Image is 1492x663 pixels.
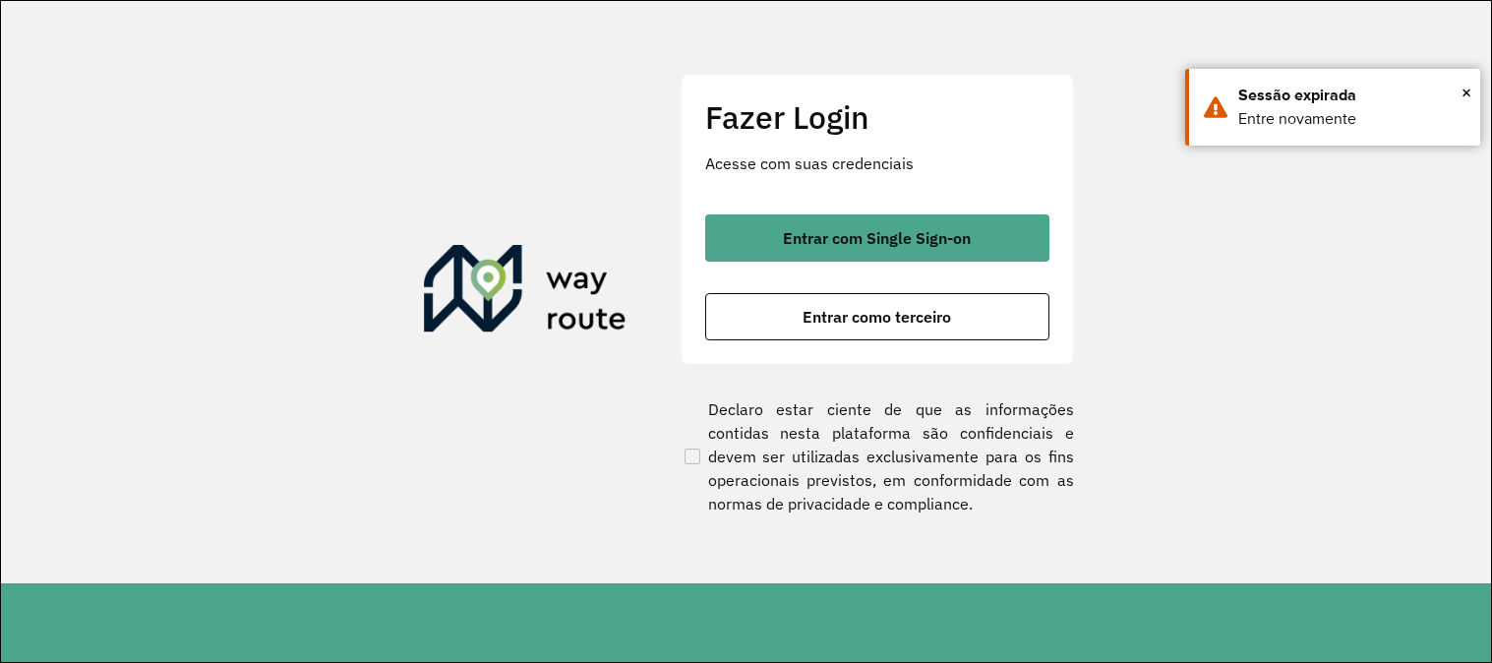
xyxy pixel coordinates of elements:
p: Acesse com suas credenciais [705,151,1049,175]
h2: Fazer Login [705,98,1049,136]
button: Close [1462,78,1471,107]
button: button [705,214,1049,262]
label: Declaro estar ciente de que as informações contidas nesta plataforma são confidenciais e devem se... [681,397,1074,515]
span: Entrar com Single Sign-on [783,230,971,246]
div: Entre novamente [1238,107,1465,131]
img: Roteirizador AmbevTech [424,245,627,339]
span: × [1462,78,1471,107]
button: button [705,293,1049,340]
span: Entrar como terceiro [803,309,951,325]
div: Sessão expirada [1238,84,1465,107]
